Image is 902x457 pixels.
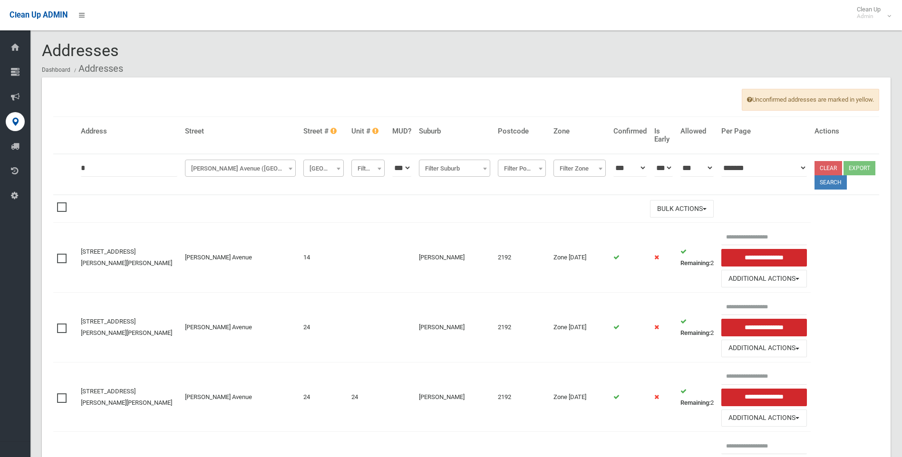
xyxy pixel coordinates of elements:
td: Zone [DATE] [550,362,610,432]
td: [PERSON_NAME] [415,293,494,362]
td: 24 [300,362,348,432]
td: 2192 [494,362,550,432]
span: Filter Zone [556,162,603,175]
h4: Zone [553,127,606,135]
td: 2 [677,293,718,362]
td: Zone [DATE] [550,223,610,293]
span: Unconfirmed addresses are marked in yellow. [742,89,879,111]
td: [PERSON_NAME] [415,223,494,293]
h4: Per Page [721,127,806,135]
td: 2192 [494,223,550,293]
h4: Street # [303,127,344,135]
button: Additional Actions [721,270,806,287]
strong: Remaining: [680,259,710,267]
h4: Confirmed [613,127,647,135]
td: [PERSON_NAME] Avenue [181,362,300,432]
span: Filter Postcode [500,162,543,175]
li: Addresses [72,60,123,77]
span: Filter Unit # [354,162,382,175]
span: Filter Suburb [419,160,490,177]
span: Filter Suburb [421,162,487,175]
span: Clean Up ADMIN [10,10,68,19]
h4: Is Early [654,127,673,143]
h4: Address [81,127,177,135]
span: Filter Unit # [351,160,385,177]
h4: Postcode [498,127,546,135]
a: [STREET_ADDRESS][PERSON_NAME][PERSON_NAME] [81,248,172,267]
td: [PERSON_NAME] [415,362,494,432]
span: Clean Up [852,6,890,20]
span: Filter Street # [303,160,344,177]
button: Search [815,175,847,190]
h4: Street [185,127,296,135]
strong: Remaining: [680,329,710,336]
a: [STREET_ADDRESS][PERSON_NAME][PERSON_NAME] [81,318,172,336]
td: 2192 [494,293,550,362]
strong: Remaining: [680,399,710,406]
td: 2 [677,362,718,432]
small: Admin [857,13,881,20]
h4: Suburb [419,127,490,135]
td: [PERSON_NAME] Avenue [181,223,300,293]
a: Clear [815,161,842,175]
span: Addresses [42,41,119,60]
h4: Actions [815,127,875,135]
span: Filter Zone [553,160,606,177]
a: Dashboard [42,67,70,73]
span: Filter Postcode [498,160,546,177]
button: Additional Actions [721,409,806,427]
td: 24 [300,293,348,362]
td: [PERSON_NAME] Avenue [181,293,300,362]
h4: MUD? [392,127,411,135]
span: Eleanor Avenue (BELMORE) [185,160,296,177]
td: 24 [348,362,388,432]
button: Additional Actions [721,340,806,357]
span: Eleanor Avenue (BELMORE) [187,162,293,175]
button: Bulk Actions [650,200,714,218]
h4: Unit # [351,127,385,135]
span: Filter Street # [306,162,341,175]
td: 2 [677,223,718,293]
td: 14 [300,223,348,293]
td: Zone [DATE] [550,293,610,362]
button: Export [844,161,875,175]
h4: Allowed [680,127,714,135]
a: [STREET_ADDRESS][PERSON_NAME][PERSON_NAME] [81,388,172,406]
